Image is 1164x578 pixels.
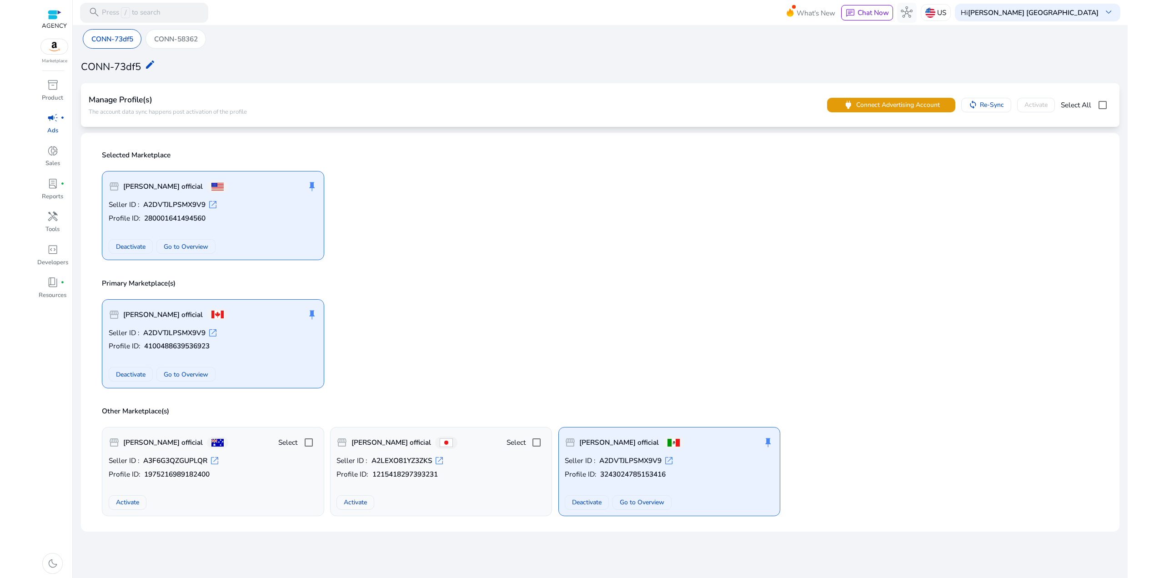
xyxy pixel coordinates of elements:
[143,328,206,338] b: A2DVTJLPSMX9V9
[109,367,153,382] button: Deactivate
[797,5,835,21] span: What's New
[372,469,438,479] b: 1215418297393231
[60,281,65,285] span: fiber_manual_record
[208,328,218,338] span: open_in_new
[664,456,674,466] span: open_in_new
[109,437,120,448] span: storefront
[565,437,576,448] span: storefront
[47,211,59,222] span: handyman
[858,8,889,17] span: Chat Now
[42,94,63,103] p: Product
[109,456,140,466] span: Seller ID :
[36,176,69,209] a: lab_profilefiber_manual_recordReports
[565,469,597,479] span: Profile ID:
[351,437,431,447] b: [PERSON_NAME] official
[47,178,59,190] span: lab_profile
[47,558,59,569] span: dark_mode
[620,498,664,507] span: Go to Overview
[109,239,153,254] button: Deactivate
[968,101,978,110] mat-icon: sync
[36,110,69,143] a: campaignfiber_manual_recordAds
[123,181,203,191] b: [PERSON_NAME] official
[434,456,444,466] span: open_in_new
[123,310,203,320] b: [PERSON_NAME] official
[41,39,68,54] img: amazon.svg
[123,437,203,447] b: [PERSON_NAME] official
[897,3,917,23] button: hub
[579,437,659,447] b: [PERSON_NAME] official
[60,182,65,186] span: fiber_manual_record
[961,98,1011,112] button: Re-Sync
[102,406,1104,416] p: Other Marketplace(s)
[42,192,63,201] p: Reports
[116,498,139,507] span: Activate
[1061,100,1091,110] span: Select All
[47,276,59,288] span: book_4
[336,469,368,479] span: Profile ID:
[109,328,140,338] span: Seller ID :
[600,469,666,479] b: 3243024785153416
[36,275,69,307] a: book_4fiber_manual_recordResources
[937,5,946,20] p: US
[961,9,1099,16] p: Hi
[116,370,145,379] span: Deactivate
[143,456,207,466] b: A3F6G3QZGUPLQR
[210,456,220,466] span: open_in_new
[145,59,156,70] mat-icon: edit
[856,100,940,110] span: Connect Advertising Account
[827,98,955,112] button: powerConnect Advertising Account
[109,309,120,320] span: storefront
[45,159,60,168] p: Sales
[156,239,216,254] button: Go to Overview
[371,456,432,466] b: A2LEXO81YZ3ZKS
[47,244,59,256] span: code_blocks
[156,367,216,382] button: Go to Overview
[36,241,69,274] a: code_blocksDevelopers
[143,200,206,210] b: A2DVTJLPSMX9V9
[843,99,854,111] span: power
[42,22,67,31] p: AGENCY
[845,8,855,18] span: chat
[980,100,1004,110] span: Re-Sync
[60,116,65,120] span: fiber_manual_record
[39,291,66,300] p: Resources
[109,495,146,510] button: Activate
[109,200,140,210] span: Seller ID :
[36,209,69,241] a: handymanTools
[164,370,208,379] span: Go to Overview
[116,242,145,251] span: Deactivate
[81,61,141,73] h3: CONN-73df5
[336,437,347,448] span: storefront
[47,126,58,136] p: Ads
[36,143,69,176] a: donut_smallSales
[102,278,1104,288] p: Primary Marketplace(s)
[599,456,662,466] b: A2DVTJLPSMX9V9
[47,112,59,124] span: campaign
[208,200,218,210] span: open_in_new
[109,213,140,223] span: Profile ID:
[968,8,1099,17] b: [PERSON_NAME] [GEOGRAPHIC_DATA]
[45,225,60,234] p: Tools
[102,7,161,18] p: Press to search
[109,341,140,351] span: Profile ID:
[121,7,130,18] span: /
[89,108,247,116] p: The account data sync happens post activation of the profile
[144,341,210,351] b: 4100488639536923
[1103,6,1114,18] span: keyboard_arrow_down
[901,6,913,18] span: hub
[47,145,59,157] span: donut_small
[164,242,208,251] span: Go to Overview
[109,469,140,479] span: Profile ID:
[144,469,210,479] b: 1975216989182400
[89,95,247,105] h4: Manage Profile(s)
[154,34,198,44] p: CONN-58362
[565,456,596,466] span: Seller ID :
[336,456,367,466] span: Seller ID :
[925,8,935,18] img: us.svg
[572,498,602,507] span: Deactivate
[42,58,67,65] p: Marketplace
[278,437,297,447] span: Select
[507,437,526,447] span: Select
[102,150,1104,160] p: Selected Marketplace
[612,495,672,510] button: Go to Overview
